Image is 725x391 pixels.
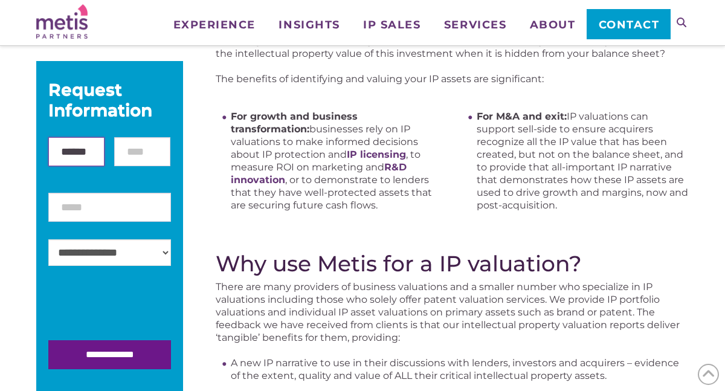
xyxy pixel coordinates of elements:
span: About [530,19,576,30]
span: Experience [173,19,256,30]
span: Insights [279,19,340,30]
span: Services [444,19,506,30]
p: The benefits of identifying and valuing your IP assets are significant: [216,73,689,85]
span: IP Sales [363,19,420,30]
a: R&D innovation [231,161,407,186]
li: IP valuations can support sell-side to ensure acquirers recognize all the IP value that has been ... [477,110,689,212]
li: A new IP narrative to use in their discussions with lenders, investors and acquirers – evidence o... [231,357,689,382]
strong: For M&A and exit: [477,111,567,122]
a: IP licensing [347,149,406,160]
iframe: reCAPTCHA [48,283,232,331]
h2: Why use Metis for a IP valuation? [216,251,689,276]
strong: For growth and business transformation: [231,111,358,135]
div: Request Information [48,79,171,120]
span: Contact [599,19,660,30]
p: There are many providers of business valuations and a smaller number who specialize in IP valuati... [216,280,689,344]
img: Metis Partners [36,4,88,39]
span: Back to Top [698,364,719,385]
a: Contact [587,9,671,39]
li: businesses rely on IP valuations to make informed decisions about IP protection and , to measure ... [231,110,443,212]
